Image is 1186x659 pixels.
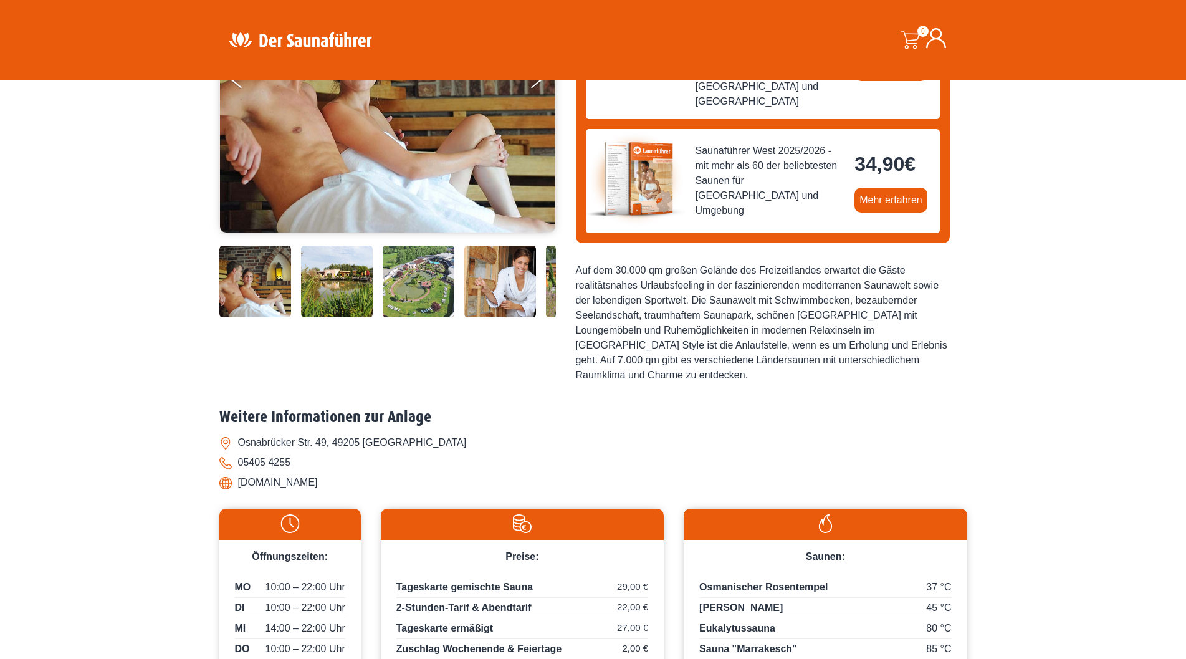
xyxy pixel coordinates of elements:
bdi: 34,90 [854,153,916,175]
span: Sauna "Marrakesch" [699,643,797,654]
span: 14:00 – 22:00 Uhr [265,621,345,636]
span: 0 [917,26,929,37]
h2: Weitere Informationen zur Anlage [219,408,967,427]
span: Eukalytussauna [699,623,775,633]
img: Preise-weiss.svg [387,514,658,533]
img: Uhr-weiss.svg [226,514,355,533]
span: 29,00 € [617,580,648,594]
li: 05405 4255 [219,453,967,473]
li: Osnabrücker Str. 49, 49205 [GEOGRAPHIC_DATA] [219,433,967,453]
span: 80 °C [926,621,951,636]
p: Tageskarte ermäßigt [396,621,648,639]
button: Previous [232,67,263,99]
span: DI [235,600,245,615]
span: Saunen: [806,551,845,562]
span: 45 °C [926,600,951,615]
span: [PERSON_NAME] [699,602,783,613]
span: € [904,153,916,175]
span: 37 °C [926,580,951,595]
span: MO [235,580,251,595]
a: Mehr erfahren [854,188,927,213]
p: Tageskarte gemischte Sauna [396,580,648,598]
span: MI [235,621,246,636]
span: Saunaführer West 2025/2026 - mit mehr als 60 der beliebtesten Saunen für [GEOGRAPHIC_DATA] und Um... [696,143,845,218]
span: DO [235,642,250,657]
span: 10:00 – 22:00 Uhr [265,600,345,615]
span: 10:00 – 22:00 Uhr [265,580,345,595]
img: der-saunafuehrer-2025-west.jpg [586,129,686,229]
span: Öffnungszeiten: [252,551,328,562]
span: 22,00 € [617,600,648,615]
span: Osmanischer Rosentempel [699,582,828,592]
span: Preise: [505,551,538,562]
span: 27,00 € [617,621,648,635]
p: 2-Stunden-Tarif & Abendtarif [396,600,648,618]
img: Flamme-weiss.svg [690,514,960,533]
span: 2,00 € [622,642,648,656]
span: 85 °C [926,642,951,657]
p: Zuschlag Wochenende & Feiertage [396,642,648,657]
button: Next [528,67,560,99]
li: [DOMAIN_NAME] [219,473,967,493]
span: 10:00 – 22:00 Uhr [265,642,345,657]
div: Auf dem 30.000 qm großen Gelände des Freizeitlandes erwartet die Gäste realitätsnahes Urlaubsfeel... [576,263,950,383]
